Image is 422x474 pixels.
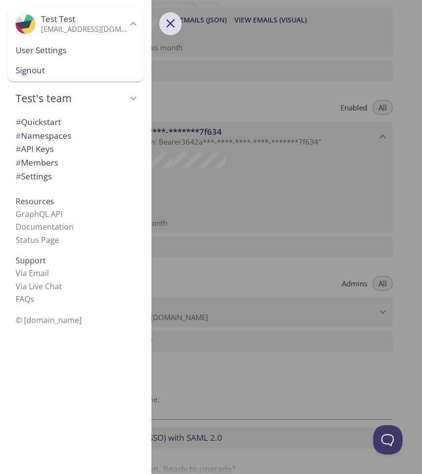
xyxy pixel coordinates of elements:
span: s [30,294,34,304]
a: Via Live Chat [16,281,62,292]
div: Namespaces [8,129,144,143]
iframe: Help Scout Beacon - Open [373,425,402,454]
span: # [16,171,21,182]
div: User Settings [8,40,144,61]
button: Menu [159,12,182,35]
div: Test Test [8,8,144,40]
a: FAQ [16,294,34,304]
span: API Keys [16,143,54,154]
div: Test's team [8,86,144,111]
span: Test's team [16,91,127,105]
span: Support [16,255,46,266]
span: Namespaces [16,130,71,141]
div: Members [8,156,144,170]
a: GraphQL API [16,209,63,219]
span: # [16,157,21,168]
a: Status Page [16,235,59,245]
div: API Keys [8,142,144,156]
div: Quickstart [8,115,144,129]
p: [EMAIL_ADDRESS][DOMAIN_NAME] [41,24,127,34]
span: Settings [16,171,52,182]
span: # [16,143,21,154]
span: Quickstart [16,116,61,128]
span: Test Test [41,13,75,24]
span: Signout [16,64,136,77]
span: # [16,116,21,128]
span: Members [16,157,58,168]
a: Documentation [16,221,74,232]
span: User Settings [16,44,136,57]
a: Via Email [16,268,49,279]
span: Resources [16,196,54,207]
span: © [DOMAIN_NAME] [16,315,82,325]
span: # [16,130,21,141]
div: Signout [8,60,144,82]
div: Team Settings [8,170,144,183]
